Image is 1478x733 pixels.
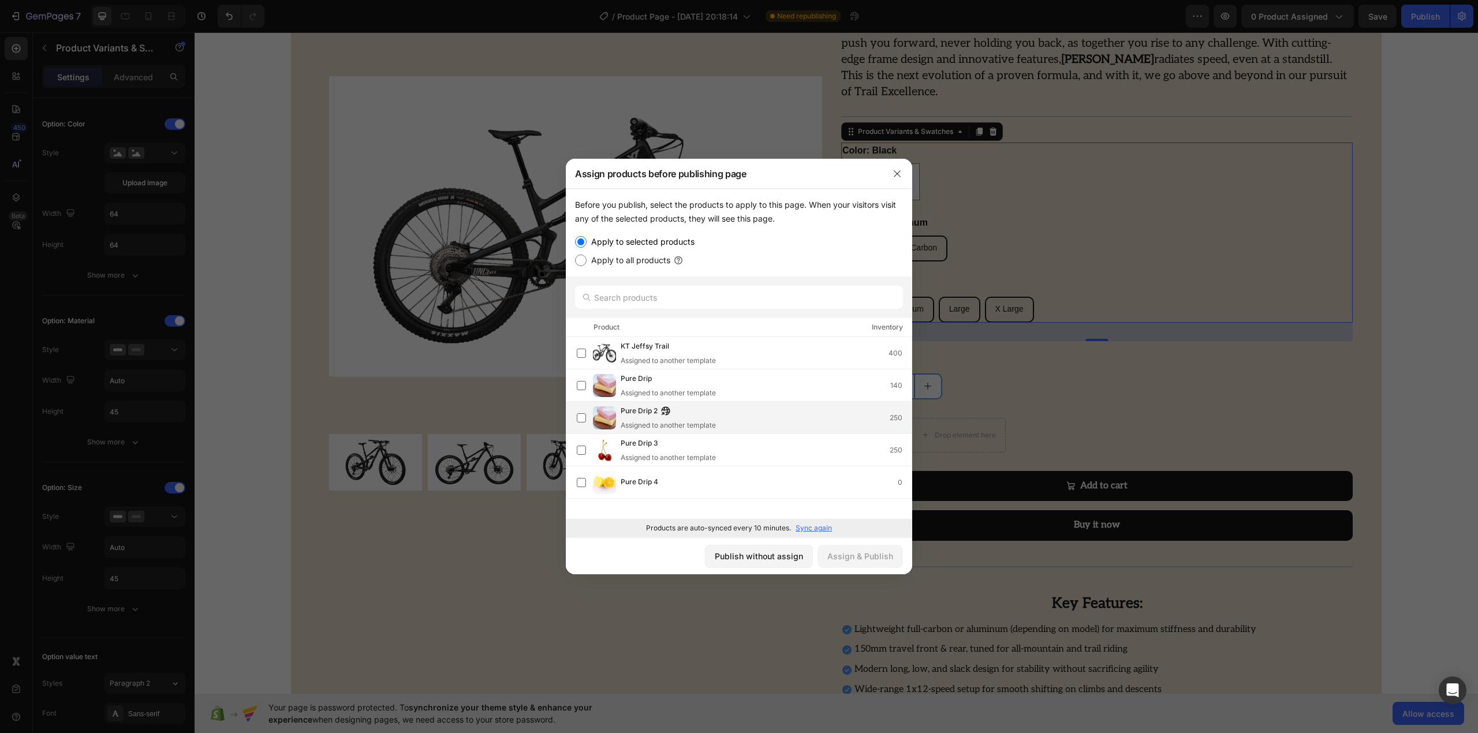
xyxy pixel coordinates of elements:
span: Pure Drip 2 [621,405,658,418]
div: Assigned to another template [621,420,716,431]
label: Apply to selected products [587,235,695,249]
legend: Material: Aluminum [647,182,734,199]
div: Assigned to another template [621,356,716,366]
div: Add to cart [886,446,933,462]
p: Wide-range 1x12-speed setup for smooth shifting on climbs and descents [660,649,1062,666]
div: Inventory [872,321,903,333]
button: increment [721,342,747,366]
legend: Color: Black [647,110,703,126]
input: quantity [674,342,721,366]
span: Pure Drip 3 [621,437,658,450]
img: product-img [593,439,616,462]
div: Quantity [647,309,1158,332]
span: Carbon [716,211,742,220]
div: Assigned to another template [621,452,716,463]
button: Assign & Publish [818,545,903,568]
img: product-img [593,342,616,365]
p: Sync again [796,523,832,533]
legend: Size: Small [647,244,697,260]
p: Buy it now [879,485,925,502]
h2: Key Features: [647,560,1158,582]
span: Medium [700,272,729,281]
div: 0 [898,477,912,488]
button: Publish without assign [705,545,813,568]
span: Large [755,272,775,281]
button: decrement [648,342,674,366]
p: 150mm travel front & rear, tuned for all-mountain and trail riding [660,609,1062,626]
img: product-img [593,406,616,429]
button: <p>Buy it now</p> [647,478,1158,508]
div: Product [594,321,619,333]
div: Open Intercom Messenger [1439,676,1466,704]
span: Pure Drip 4 [621,476,658,489]
div: Drop element here [740,398,801,407]
div: Product Variants & Swatches [661,94,761,104]
label: Apply to all products [587,253,670,267]
p: Lightweight full-carbon or aluminum (depending on model) for maximum stiffness and durability [660,589,1062,606]
p: Products are auto-synced every 10 minutes. [646,523,791,533]
span: KT Jeffsy Trail [621,341,669,353]
div: Rs. 3,499.00 [647,391,712,414]
div: 250 [890,412,912,424]
div: Before you publish, select the products to apply to this page. When your visitors visit any of th... [575,198,903,226]
div: 400 [889,347,912,359]
strong: [PERSON_NAME] [867,20,960,34]
div: Publish without assign [715,550,803,562]
img: product-img [593,374,616,397]
div: 250 [890,444,912,456]
input: Search products [575,286,903,309]
span: Small [656,272,676,281]
button: Add to cart [647,439,1158,469]
span: Pure Drip [621,373,652,386]
img: product-img [593,471,616,494]
div: /> [566,189,912,537]
div: Assign & Publish [827,550,893,562]
div: Assign products before publishing page [566,159,882,189]
div: 140 [890,380,912,391]
span: Aluminum [656,211,692,220]
p: Modern long, low, and slack design for stability without sacrificing agility [660,629,1062,646]
span: X Large [801,272,829,281]
div: Assigned to another template [621,388,716,398]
